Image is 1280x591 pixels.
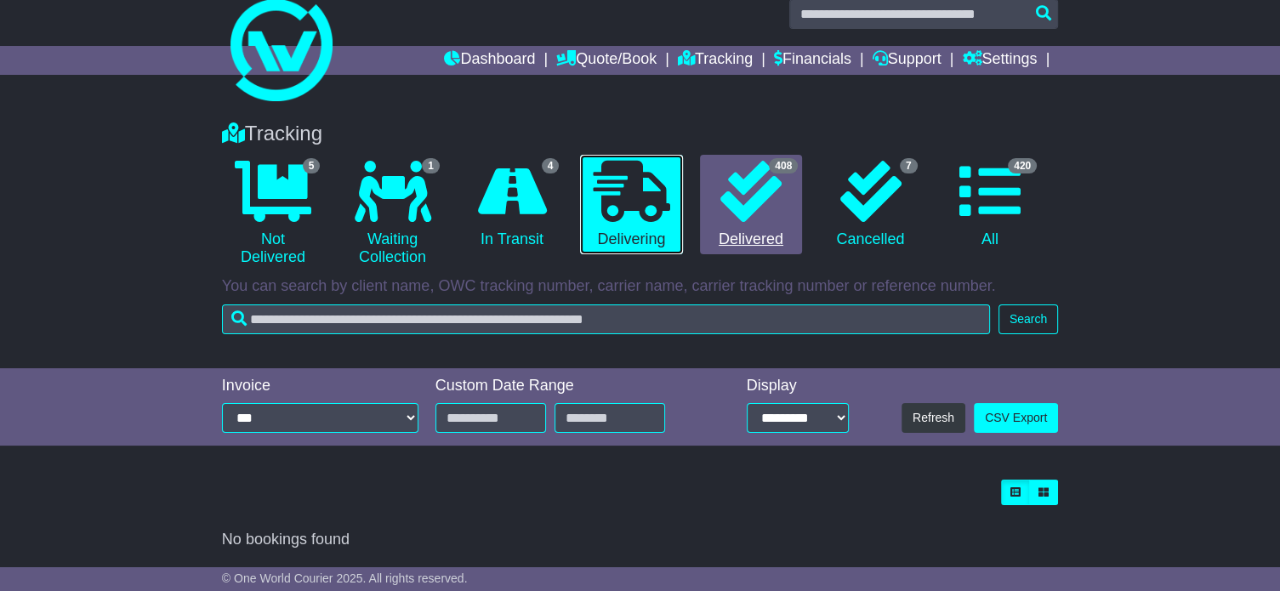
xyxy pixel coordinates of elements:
[873,46,942,75] a: Support
[341,155,443,273] a: 1 Waiting Collection
[998,304,1058,334] button: Search
[213,122,1067,146] div: Tracking
[444,46,535,75] a: Dashboard
[769,158,798,173] span: 408
[556,46,657,75] a: Quote/Book
[774,46,851,75] a: Financials
[902,403,965,433] button: Refresh
[700,155,802,255] a: 408 Delivered
[580,155,682,255] a: Delivering
[222,377,418,395] div: Invoice
[222,155,324,273] a: 5 Not Delivered
[461,155,563,255] a: 4 In Transit
[222,531,1058,549] div: No bookings found
[422,158,440,173] span: 1
[435,377,703,395] div: Custom Date Range
[303,158,321,173] span: 5
[222,571,468,585] span: © One World Courier 2025. All rights reserved.
[1008,158,1037,173] span: 420
[939,155,1041,255] a: 420 All
[962,46,1037,75] a: Settings
[222,277,1058,296] p: You can search by client name, OWC tracking number, carrier name, carrier tracking number or refe...
[747,377,850,395] div: Display
[542,158,560,173] span: 4
[819,155,921,255] a: 7 Cancelled
[900,158,918,173] span: 7
[678,46,753,75] a: Tracking
[974,403,1058,433] a: CSV Export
